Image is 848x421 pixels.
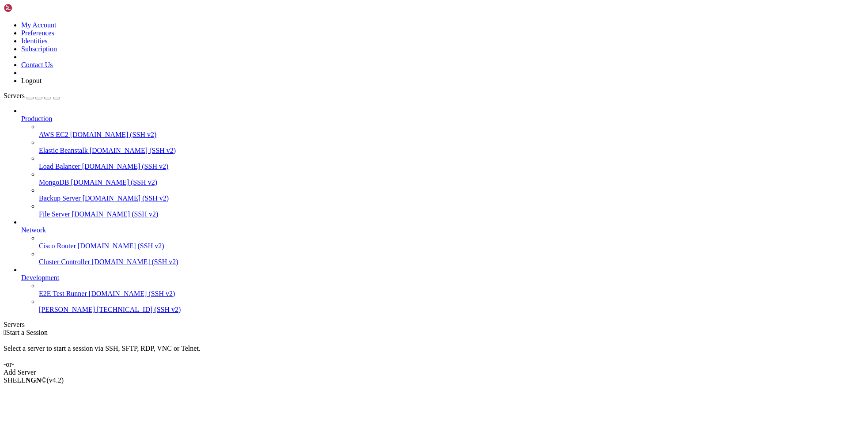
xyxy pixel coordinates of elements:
[21,274,59,281] span: Development
[39,194,844,202] a: Backup Server [DOMAIN_NAME] (SSH v2)
[21,29,54,37] a: Preferences
[21,226,844,234] a: Network
[89,290,175,297] span: [DOMAIN_NAME] (SSH v2)
[97,306,181,313] span: [TECHNICAL_ID] (SSH v2)
[39,163,80,170] span: Load Balancer
[39,139,844,155] li: Elastic Beanstalk [DOMAIN_NAME] (SSH v2)
[39,123,844,139] li: AWS EC2 [DOMAIN_NAME] (SSH v2)
[4,92,60,99] a: Servers
[92,258,178,265] span: [DOMAIN_NAME] (SSH v2)
[21,107,844,218] li: Production
[39,298,844,314] li: [PERSON_NAME] [TECHNICAL_ID] (SSH v2)
[39,258,90,265] span: Cluster Controller
[26,376,42,384] b: NGN
[70,131,157,138] span: [DOMAIN_NAME] (SSH v2)
[21,45,57,53] a: Subscription
[72,210,159,218] span: [DOMAIN_NAME] (SSH v2)
[71,178,157,186] span: [DOMAIN_NAME] (SSH v2)
[21,77,42,84] a: Logout
[78,242,164,250] span: [DOMAIN_NAME] (SSH v2)
[90,147,176,154] span: [DOMAIN_NAME] (SSH v2)
[21,274,844,282] a: Development
[39,250,844,266] li: Cluster Controller [DOMAIN_NAME] (SSH v2)
[39,178,69,186] span: MongoDB
[4,4,54,12] img: Shellngn
[39,131,844,139] a: AWS EC2 [DOMAIN_NAME] (SSH v2)
[21,218,844,266] li: Network
[39,202,844,218] li: File Server [DOMAIN_NAME] (SSH v2)
[39,210,70,218] span: File Server
[39,290,87,297] span: E2E Test Runner
[47,376,64,384] span: 4.2.0
[39,155,844,171] li: Load Balancer [DOMAIN_NAME] (SSH v2)
[4,376,64,384] span: SHELL ©
[6,329,48,336] span: Start a Session
[21,226,46,234] span: Network
[39,178,844,186] a: MongoDB [DOMAIN_NAME] (SSH v2)
[39,194,81,202] span: Backup Server
[39,131,68,138] span: AWS EC2
[21,115,844,123] a: Production
[39,163,844,171] a: Load Balancer [DOMAIN_NAME] (SSH v2)
[39,242,76,250] span: Cisco Router
[21,37,48,45] a: Identities
[39,258,844,266] a: Cluster Controller [DOMAIN_NAME] (SSH v2)
[39,147,88,154] span: Elastic Beanstalk
[39,171,844,186] li: MongoDB [DOMAIN_NAME] (SSH v2)
[21,61,53,68] a: Contact Us
[39,242,844,250] a: Cisco Router [DOMAIN_NAME] (SSH v2)
[82,163,169,170] span: [DOMAIN_NAME] (SSH v2)
[21,266,844,314] li: Development
[39,147,844,155] a: Elastic Beanstalk [DOMAIN_NAME] (SSH v2)
[4,368,844,376] div: Add Server
[39,234,844,250] li: Cisco Router [DOMAIN_NAME] (SSH v2)
[21,115,52,122] span: Production
[39,290,844,298] a: E2E Test Runner [DOMAIN_NAME] (SSH v2)
[4,92,25,99] span: Servers
[39,186,844,202] li: Backup Server [DOMAIN_NAME] (SSH v2)
[4,337,844,368] div: Select a server to start a session via SSH, SFTP, RDP, VNC or Telnet. -or-
[21,21,57,29] a: My Account
[4,329,6,336] span: 
[39,306,844,314] a: [PERSON_NAME] [TECHNICAL_ID] (SSH v2)
[39,282,844,298] li: E2E Test Runner [DOMAIN_NAME] (SSH v2)
[4,321,844,329] div: Servers
[83,194,169,202] span: [DOMAIN_NAME] (SSH v2)
[39,210,844,218] a: File Server [DOMAIN_NAME] (SSH v2)
[39,306,95,313] span: [PERSON_NAME]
